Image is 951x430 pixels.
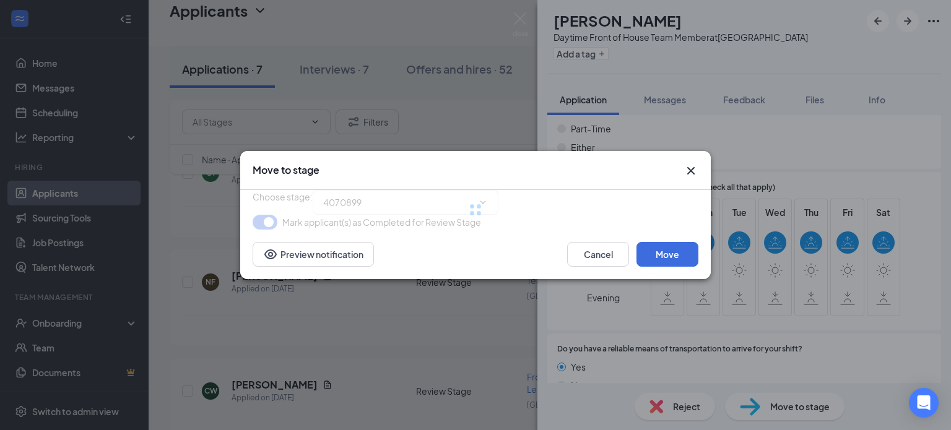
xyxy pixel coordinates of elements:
div: Open Intercom Messenger [909,388,939,418]
button: Cancel [567,242,629,267]
svg: Eye [263,247,278,262]
button: Close [684,163,698,178]
h3: Move to stage [253,163,319,177]
svg: Cross [684,163,698,178]
button: Preview notificationEye [253,242,374,267]
button: Move [636,242,698,267]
